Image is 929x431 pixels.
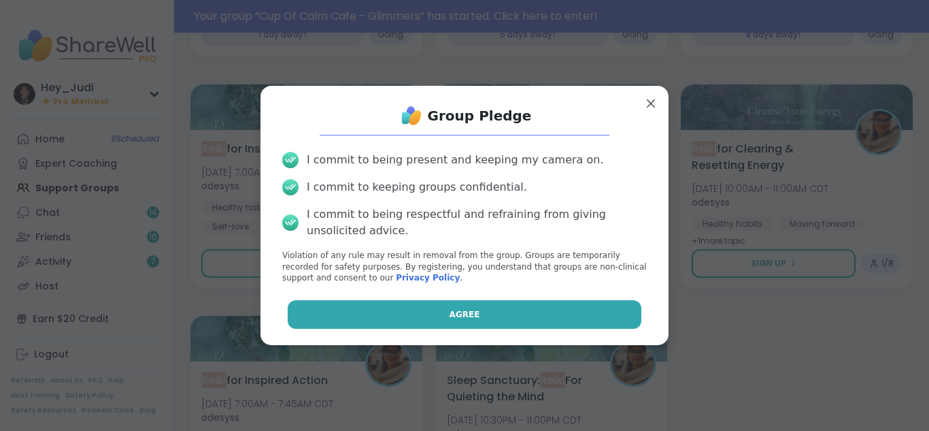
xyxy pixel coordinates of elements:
[450,308,480,321] span: Agree
[307,179,527,195] div: I commit to keeping groups confidential.
[398,102,425,129] img: ShareWell Logo
[307,206,647,239] div: I commit to being respectful and refraining from giving unsolicited advice.
[396,273,460,283] a: Privacy Policy
[282,250,647,284] p: Violation of any rule may result in removal from the group. Groups are temporarily recorded for s...
[428,106,532,125] h1: Group Pledge
[307,152,603,168] div: I commit to being present and keeping my camera on.
[288,300,642,329] button: Agree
